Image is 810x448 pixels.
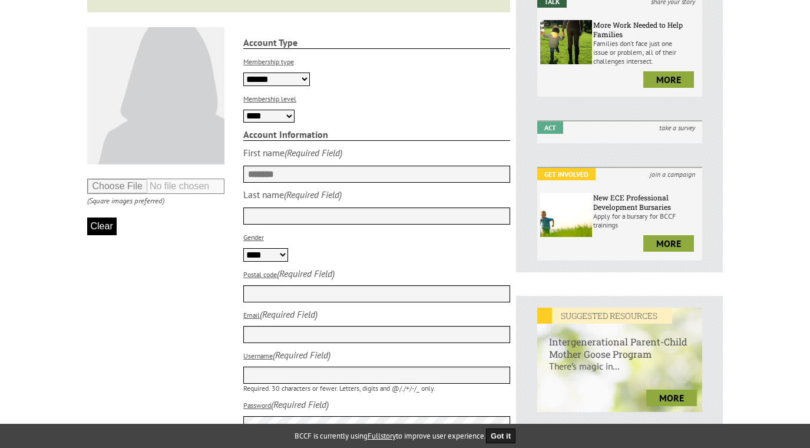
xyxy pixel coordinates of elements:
label: Password [243,401,271,410]
a: more [643,71,694,88]
h6: Intergenerational Parent-Child Mother Goose Program [537,324,703,360]
i: (Required Field) [277,268,335,279]
i: (Required Field) [285,147,342,159]
em: Act [537,121,563,134]
img: Default User Photo [87,27,224,164]
button: Got it [486,429,515,443]
label: Email [243,311,260,319]
p: Families don’t face just one issue or problem; all of their challenges intersect. [593,39,699,65]
p: There’s magic in... [537,360,703,384]
a: Fullstory [368,431,396,441]
em: Get Involved [537,168,596,180]
strong: Account Information [243,129,510,141]
a: more [646,390,697,406]
label: Username [243,351,273,360]
a: more [643,235,694,252]
i: take a survey [652,121,702,134]
i: (Required Field) [260,308,318,320]
label: Gender [243,233,264,242]
i: (Required Field) [271,398,329,410]
i: (Required Field) [273,349,330,361]
button: Clear [87,218,117,235]
h6: More Work Needed to Help Families [593,20,699,39]
i: (Square images preferred) [87,196,164,206]
div: Last name [243,189,284,200]
label: Membership level [243,94,296,103]
p: Required. 30 characters or fewer. Letters, digits and @/./+/-/_ only. [243,384,510,393]
h6: New ECE Professional Development Bursaries [593,193,699,212]
label: Membership type [243,57,294,66]
em: SUGGESTED RESOURCES [537,308,672,324]
strong: Account Type [243,37,510,49]
div: First name [243,147,285,159]
i: (Required Field) [284,189,342,200]
p: Apply for a bursary for BCCF trainings [593,212,699,229]
i: join a campaign [643,168,702,180]
label: Postal code [243,270,277,279]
